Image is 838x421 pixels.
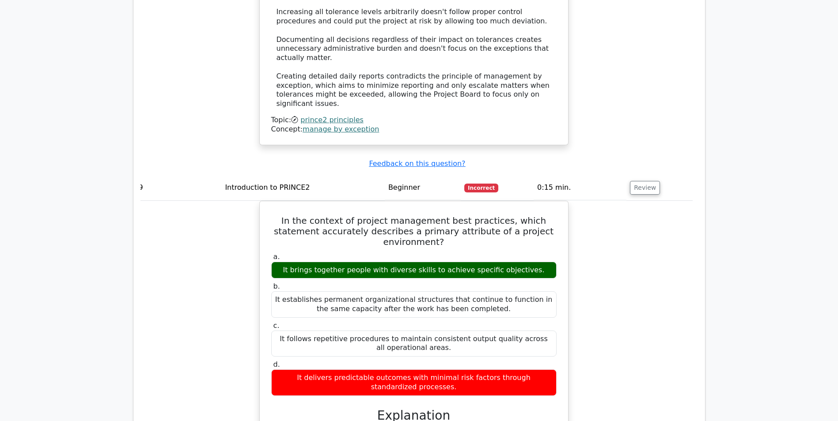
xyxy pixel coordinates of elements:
[464,184,498,192] span: Incorrect
[271,291,557,318] div: It establishes permanent organizational structures that continue to function in the same capacity...
[273,321,280,330] span: c.
[271,369,557,396] div: It delivers predictable outcomes with minimal risk factors through standardized processes.
[271,125,557,134] div: Concept:
[135,175,222,200] td: 9
[300,116,364,124] a: prince2 principles
[273,252,280,261] span: a.
[273,282,280,290] span: b.
[273,360,280,368] span: d.
[385,175,461,200] td: Beginner
[534,175,626,200] td: 0:15 min.
[271,331,557,357] div: It follows repetitive procedures to maintain consistent output quality across all operational areas.
[369,159,465,168] a: Feedback on this question?
[271,116,557,125] div: Topic:
[270,215,557,247] h5: In the context of project management best practices, which statement accurately describes a prima...
[271,262,557,279] div: It brings together people with diverse skills to achieve specific objectives.
[630,181,660,195] button: Review
[221,175,385,200] td: Introduction to PRINCE2
[303,125,379,133] a: manage by exception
